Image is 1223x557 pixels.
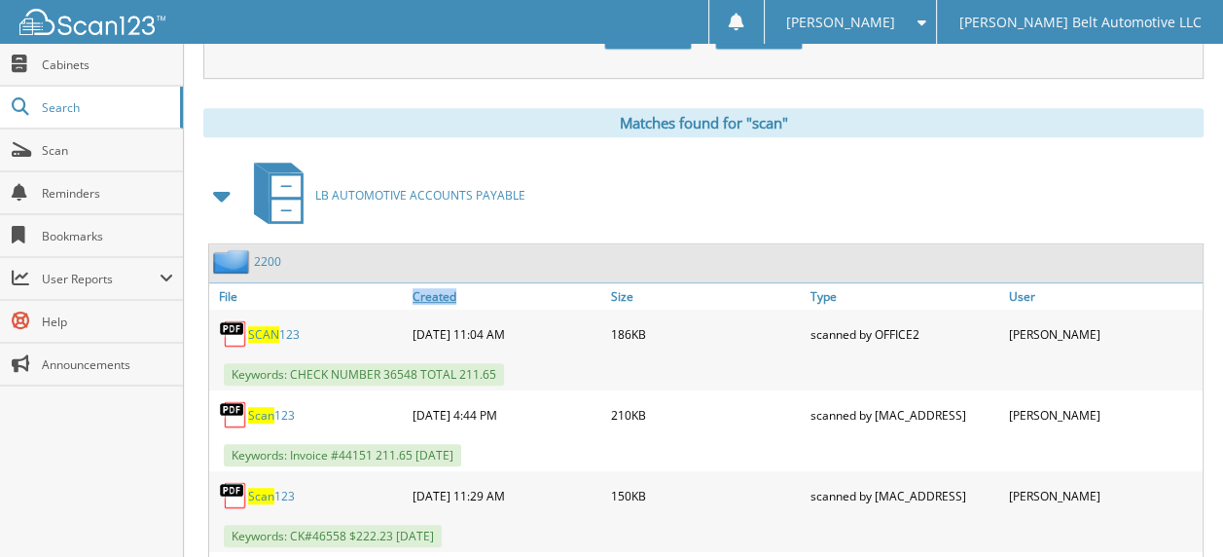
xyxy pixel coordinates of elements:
span: User Reports [42,271,160,287]
a: Scan123 [248,407,295,424]
div: 150KB [606,476,805,515]
a: Size [606,283,805,310]
img: scan123-logo-white.svg [19,9,165,35]
div: [PERSON_NAME] [1004,395,1203,434]
a: File [209,283,408,310]
span: LB AUTOMOTIVE ACCOUNTS PAYABLE [315,187,525,204]
span: Search [42,99,170,116]
span: [PERSON_NAME] Belt Automotive LLC [958,17,1201,28]
span: SCAN [248,326,279,343]
img: folder2.png [213,249,254,274]
img: PDF.png [219,400,248,429]
div: Matches found for "scan" [203,108,1204,137]
div: [DATE] 11:04 AM [408,315,606,353]
span: Keywords: Invoice #44151 211.65 [DATE] [224,444,461,466]
a: User [1004,283,1203,310]
img: PDF.png [219,481,248,510]
a: SCAN123 [248,326,300,343]
div: scanned by [MAC_ADDRESS] [806,476,1004,515]
div: [DATE] 4:44 PM [408,395,606,434]
a: Type [806,283,1004,310]
span: Reminders [42,185,173,202]
span: [PERSON_NAME] [786,17,895,28]
div: [PERSON_NAME] [1004,315,1203,353]
a: Created [408,283,606,310]
span: Help [42,314,173,330]
div: 186KB [606,315,805,353]
div: [PERSON_NAME] [1004,476,1203,515]
a: Scan123 [248,488,295,504]
span: Keywords: CHECK NUMBER 36548 TOTAL 211.65 [224,363,504,386]
span: Bookmarks [42,228,173,244]
a: 2200 [254,253,281,270]
span: Keywords: CK#46558 $222.23 [DATE] [224,525,442,547]
img: PDF.png [219,319,248,349]
a: LB AUTOMOTIVE ACCOUNTS PAYABLE [242,157,525,234]
span: Announcements [42,356,173,373]
div: scanned by OFFICE2 [806,315,1004,353]
div: [DATE] 11:29 AM [408,476,606,515]
span: Scan [248,407,274,424]
iframe: Chat Widget [1126,464,1223,557]
span: Scan [42,142,173,159]
span: Scan [248,488,274,504]
div: scanned by [MAC_ADDRESS] [806,395,1004,434]
span: Cabinets [42,56,173,73]
div: 210KB [606,395,805,434]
